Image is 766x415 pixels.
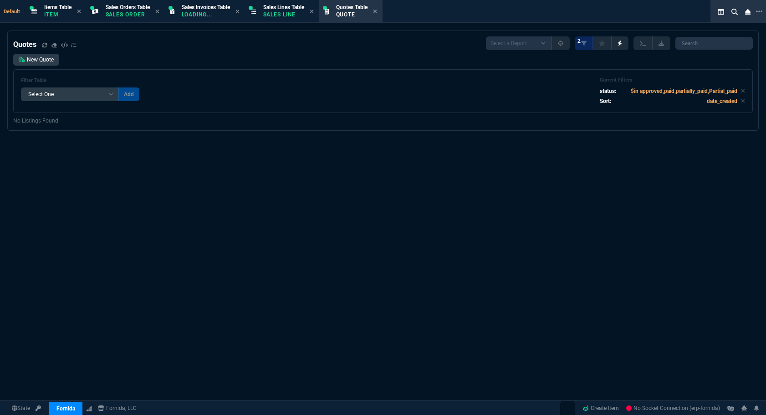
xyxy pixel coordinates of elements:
[77,8,81,15] nx-icon: Close Tab
[714,6,728,17] nx-icon: Split Panels
[21,77,139,84] h6: Filter Table
[626,405,720,411] span: No Socket Connection (erp-fornida)
[95,404,139,412] a: msbcCompanyName
[4,9,24,15] span: Default
[728,6,741,17] nx-icon: Search
[579,401,623,415] a: Create Item
[263,11,304,18] p: Sales Line
[106,11,150,18] p: Sales Order
[310,8,314,15] nx-icon: Close Tab
[756,7,762,16] nx-icon: Open New Tab
[13,54,59,66] a: New Quote
[263,4,304,10] span: Sales Lines Table
[33,404,44,412] a: API TOKEN
[13,39,36,50] h4: Quotes
[600,77,745,83] h6: Current Filters
[336,11,368,18] p: Quote
[741,6,754,17] nx-icon: Close Workbench
[106,4,150,10] span: Sales Orders Table
[631,88,737,94] code: $in approved,paid,partially_paid,Partial_paid
[336,4,368,10] span: Quotes Table
[182,4,230,10] span: Sales Invoices Table
[9,404,33,412] a: Global State
[44,4,71,10] span: Items Table
[13,117,753,125] p: No Listings Found
[600,87,616,95] p: status:
[707,98,737,104] code: date_created
[44,11,71,18] p: Item
[577,37,581,45] span: 2
[235,8,240,15] nx-icon: Close Tab
[155,8,159,15] nx-icon: Close Tab
[675,37,753,50] input: Search
[600,97,611,105] p: Sort:
[373,8,377,15] nx-icon: Close Tab
[182,11,227,18] p: Loading...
